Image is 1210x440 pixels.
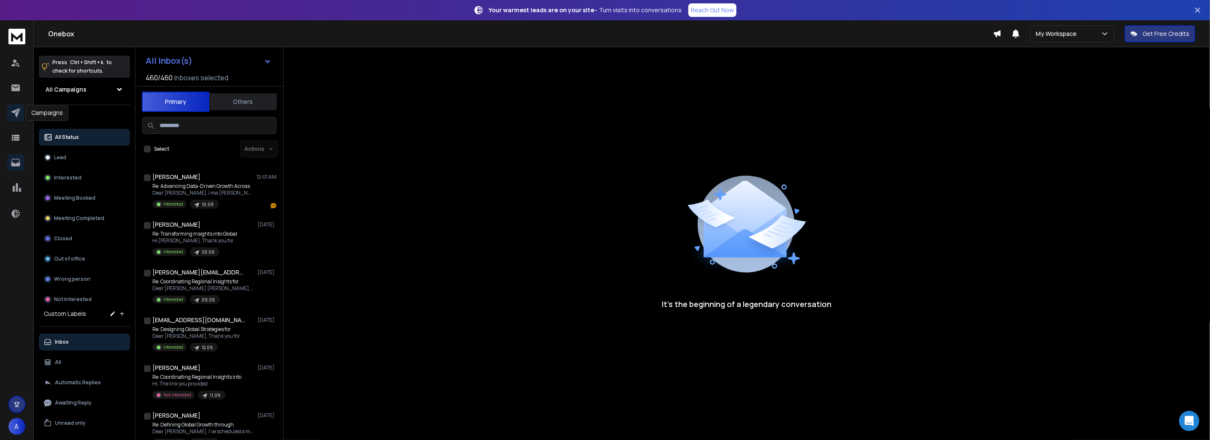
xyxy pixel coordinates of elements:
[152,411,200,420] h1: [PERSON_NAME]
[54,215,104,222] p: Meeting Completed
[39,81,130,98] button: All Campaigns
[39,334,130,350] button: Inbox
[39,374,130,391] button: Automatic Replies
[39,230,130,247] button: Closed
[54,296,92,303] p: Not Interested
[146,57,192,65] h1: All Inbox(s)
[48,29,993,39] h1: Onebox
[54,195,95,201] p: Meeting Booked
[202,297,215,303] p: 09.09
[26,105,68,121] div: Campaigns
[1125,25,1195,42] button: Get Free Credits
[202,249,214,255] p: 03.09
[54,235,72,242] p: Closed
[152,428,254,435] p: Dear [PERSON_NAME], I’ve scheduled a meeting
[39,415,130,432] button: Unread only
[489,6,682,14] p: – Turn visits into conversations
[39,169,130,186] button: Interested
[257,174,276,180] p: 12:01 AM
[55,339,69,345] p: Inbox
[46,85,87,94] h1: All Campaigns
[152,326,240,333] p: Re: Designing Global Strategies for
[139,52,278,69] button: All Inbox(s)
[174,73,228,83] h3: Inboxes selected
[54,174,81,181] p: Interested
[163,392,191,398] p: Not Interested
[69,57,105,67] span: Ctrl + Shift + k
[152,316,245,324] h1: [EMAIL_ADDRESS][DOMAIN_NAME]
[688,3,736,17] a: Reach Out Now
[8,29,25,44] img: logo
[152,333,240,340] p: Dear [PERSON_NAME], Thank you for
[152,278,254,285] p: Re: Coordinating Regional Insights for
[55,379,101,386] p: Automatic Replies
[52,58,112,75] p: Press to check for shortcuts.
[691,6,734,14] p: Reach Out Now
[55,134,79,141] p: All Status
[39,354,130,371] button: All
[39,129,130,146] button: All Status
[152,183,254,190] p: Re: Advancing Data-Driven Growth Across
[142,92,209,112] button: Primary
[152,268,245,277] h1: [PERSON_NAME][EMAIL_ADDRESS][DOMAIN_NAME]
[39,271,130,288] button: Wrong person
[257,317,276,323] p: [DATE]
[1036,30,1080,38] p: My Workspace
[163,344,183,350] p: Interested
[152,374,241,380] p: Re: Coordinating Regional Insights into
[44,310,86,318] h3: Custom Labels
[39,250,130,267] button: Out of office
[39,394,130,411] button: Awaiting Reply
[152,380,241,387] p: Hi, The link you provided
[163,249,183,255] p: Interested
[1179,411,1199,431] div: Open Intercom Messenger
[152,237,237,244] p: Hi [PERSON_NAME], Thank you for
[1142,30,1189,38] p: Get Free Credits
[257,269,276,276] p: [DATE]
[662,298,832,310] p: It’s the beginning of a legendary conversation
[55,359,61,366] p: All
[154,146,169,152] label: Select
[54,276,90,282] p: Wrong person
[489,6,594,14] strong: Your warmest leads are on your site
[55,399,92,406] p: Awaiting Reply
[202,345,213,351] p: 12.09
[152,190,254,196] p: Dear [PERSON_NAME], I ma [PERSON_NAME]
[257,221,276,228] p: [DATE]
[39,112,130,124] h3: Filters
[146,73,173,83] span: 460 / 460
[39,190,130,206] button: Meeting Booked
[257,364,276,371] p: [DATE]
[152,173,200,181] h1: [PERSON_NAME]
[163,201,183,207] p: Interested
[39,291,130,308] button: Not Interested
[202,201,214,208] p: 10.09
[152,285,254,292] p: Dear [PERSON_NAME] [PERSON_NAME], Thank you
[152,421,254,428] p: Re: Defining Global Growth through
[152,220,200,229] h1: [PERSON_NAME]
[257,412,276,419] p: [DATE]
[152,231,237,237] p: Re: Transforming Insights into Global
[209,92,277,111] button: Others
[210,392,220,399] p: 11.09
[55,420,86,426] p: Unread only
[54,255,85,262] p: Out of office
[8,418,25,435] button: A
[152,364,200,372] h1: [PERSON_NAME]
[54,154,66,161] p: Lead
[39,210,130,227] button: Meeting Completed
[163,296,183,303] p: Interested
[39,149,130,166] button: Lead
